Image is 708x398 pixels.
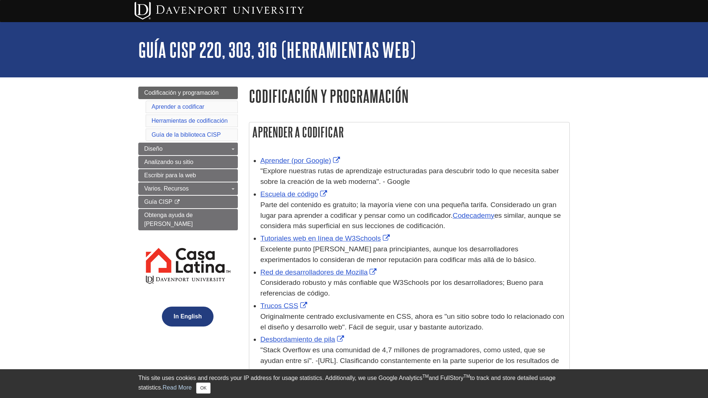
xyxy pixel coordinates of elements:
img: Davenport University [135,2,304,20]
span: Obtenga ayuda de [PERSON_NAME] [144,212,193,227]
a: Diseño [138,143,238,155]
span: Guía CISP [144,199,172,205]
a: Herramientas de codificación [152,118,228,124]
i: This link opens in a new window [174,200,180,205]
div: Originalmente centrado exclusivamente en CSS, ahora es "un sitio sobre todo lo relacionado con el... [260,311,566,333]
div: Excelente punto [PERSON_NAME] para principiantes, aunque los desarrolladores experimentados lo co... [260,244,566,265]
a: Link opens in new window [260,302,309,310]
span: Varios. Recursos [144,185,189,192]
a: Guía CISP 220, 303, 316 (Herramientas Web) [138,38,416,61]
span: Codificación y programación [144,90,219,96]
div: Considerado robusto y más confiable que W3Schools por los desarrolladores; Bueno para referencias... [260,277,566,299]
a: Link opens in new window [260,157,342,164]
a: Guía CISP [138,196,238,208]
h1: Codificación y programación [249,87,570,105]
sup: TM [464,374,470,379]
a: Link opens in new window [260,268,378,276]
div: "Explore nuestras rutas de aprendizaje estructuradas para descubrir todo lo que necesita saber so... [260,166,566,187]
h2: Aprender a codificar [249,122,569,142]
a: Link opens in new window [260,190,329,198]
a: Varios. Recursos [138,182,238,195]
a: Obtenga ayuda de [PERSON_NAME] [138,209,238,230]
a: Link opens in new window [260,234,392,242]
sup: TM [422,374,428,379]
span: Diseño [144,146,163,152]
button: In English [162,307,214,327]
a: In English [160,313,215,320]
div: Guide Page Menu [138,87,238,339]
a: Analizando su sitio [138,156,238,168]
div: Parte del contenido es gratuito; la mayoría viene con una pequeña tarifa. Considerado un gran lug... [260,200,566,231]
a: Read More [163,384,192,391]
span: Analizando su sitio [144,159,193,165]
a: Escribir para la web [138,169,238,182]
span: Escribir para la web [144,172,196,178]
div: This site uses cookies and records your IP address for usage statistics. Additionally, we use Goo... [138,374,570,394]
button: Close [196,383,211,394]
a: Codificación y programación [138,87,238,99]
a: Codecademy [453,212,494,219]
a: Guía de la biblioteca CISP [152,132,221,138]
div: "Stack Overflow es una comunidad de 4,7 millones de programadores, como usted, que se ayudan entr... [260,345,566,387]
a: Aprender a codificar [152,104,204,110]
a: Link opens in new window [260,335,346,343]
